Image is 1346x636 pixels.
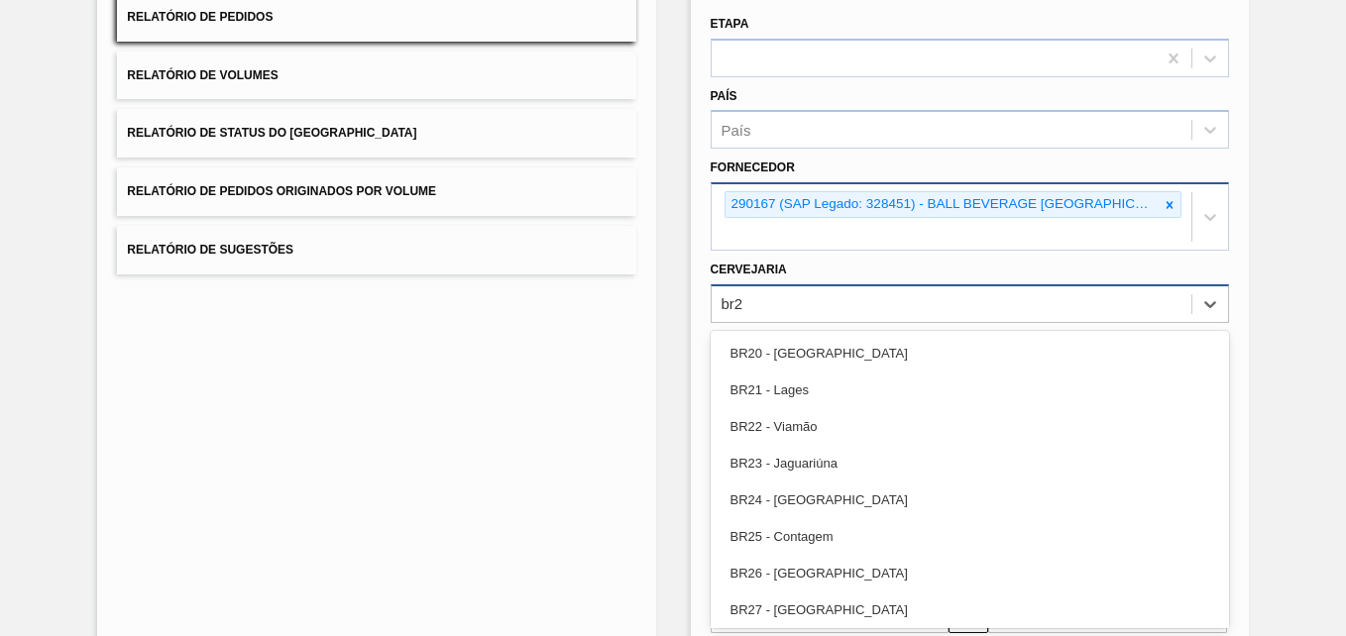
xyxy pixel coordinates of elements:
[117,109,635,158] button: Relatório de Status do [GEOGRAPHIC_DATA]
[127,184,436,198] span: Relatório de Pedidos Originados por Volume
[711,371,1229,408] div: BR21 - Lages
[711,481,1229,518] div: BR24 - [GEOGRAPHIC_DATA]
[711,263,787,276] label: Cervejaria
[711,335,1229,371] div: BR20 - [GEOGRAPHIC_DATA]
[711,518,1229,555] div: BR25 - Contagem
[117,226,635,274] button: Relatório de Sugestões
[127,10,273,24] span: Relatório de Pedidos
[711,445,1229,481] div: BR23 - Jaguariúna
[127,68,278,82] span: Relatório de Volumes
[117,167,635,216] button: Relatório de Pedidos Originados por Volume
[711,555,1229,591] div: BR26 - [GEOGRAPHIC_DATA]
[127,243,293,257] span: Relatório de Sugestões
[127,126,416,140] span: Relatório de Status do [GEOGRAPHIC_DATA]
[711,160,795,174] label: Fornecedor
[711,591,1229,628] div: BR27 - [GEOGRAPHIC_DATA]
[711,408,1229,445] div: BR22 - Viamão
[117,52,635,100] button: Relatório de Volumes
[711,89,737,103] label: País
[726,192,1159,217] div: 290167 (SAP Legado: 328451) - BALL BEVERAGE [GEOGRAPHIC_DATA] SA
[722,122,751,139] div: País
[711,17,749,31] label: Etapa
